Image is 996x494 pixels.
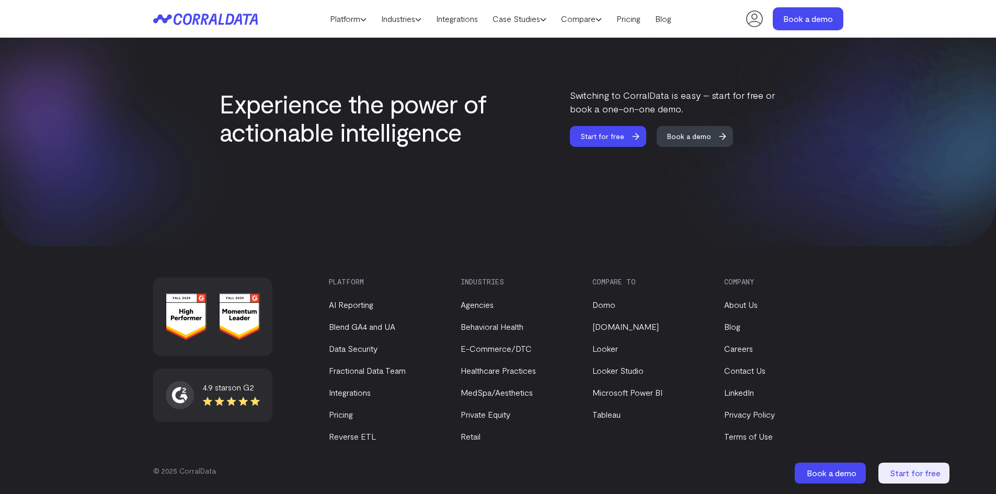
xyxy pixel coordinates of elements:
span: Start for free [890,468,941,478]
a: Book a demo [773,7,843,30]
a: Privacy Policy [724,409,775,419]
a: Blend GA4 and UA [329,321,395,331]
a: Book a demo [657,126,742,147]
a: Pricing [329,409,353,419]
h3: Compare to [592,278,706,286]
a: 4.9 starson G2 [166,381,260,409]
h3: Platform [329,278,443,286]
a: Contact Us [724,365,765,375]
a: Terms of Use [724,431,773,441]
a: Careers [724,343,753,353]
a: Blog [724,321,740,331]
h3: Industries [461,278,575,286]
a: Looker [592,343,618,353]
a: E-Commerce/DTC [461,343,532,353]
span: Book a demo [657,126,722,147]
div: 4.9 stars [203,381,260,394]
a: Case Studies [485,11,554,27]
a: About Us [724,300,758,309]
a: MedSpa/Aesthetics [461,387,533,397]
a: LinkedIn [724,387,754,397]
span: Start for free [570,126,635,147]
h3: Company [724,278,838,286]
a: Start for free [570,126,656,147]
a: AI Reporting [329,300,373,309]
a: Reverse ETL [329,431,376,441]
a: Book a demo [795,463,868,484]
a: [DOMAIN_NAME] [592,321,659,331]
a: Data Security [329,343,377,353]
a: Start for free [878,463,952,484]
p: Switching to CorralData is easy – start for free or book a one-on-one demo. [570,88,777,116]
a: Fractional Data Team [329,365,406,375]
a: Retail [461,431,480,441]
a: Integrations [329,387,371,397]
a: Looker Studio [592,365,644,375]
a: Compare [554,11,609,27]
p: © 2025 CorralData [153,466,843,476]
a: Healthcare Practices [461,365,536,375]
span: on G2 [232,382,254,392]
a: Domo [592,300,615,309]
a: Blog [648,11,679,27]
a: Behavioral Health [461,321,523,331]
h2: Experience the power of actionable intelligence [220,89,497,146]
a: Tableau [592,409,621,419]
span: Book a demo [807,468,856,478]
a: Agencies [461,300,494,309]
a: Integrations [429,11,485,27]
a: Private Equity [461,409,510,419]
a: Microsoft Power BI [592,387,662,397]
a: Industries [374,11,429,27]
a: Pricing [609,11,648,27]
a: Platform [323,11,374,27]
